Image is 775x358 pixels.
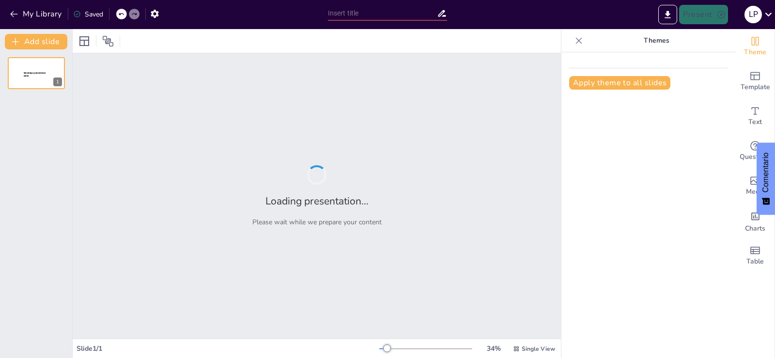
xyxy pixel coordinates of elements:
[328,6,437,20] input: Insert title
[522,345,555,353] span: Single View
[5,34,67,49] button: Add slide
[744,6,762,23] div: L P
[77,344,379,353] div: Slide 1 / 1
[587,29,726,52] p: Themes
[736,134,775,169] div: Get real-time input from your audience
[741,82,770,93] span: Template
[73,10,103,19] div: Saved
[7,6,66,22] button: My Library
[740,152,771,162] span: Questions
[736,169,775,203] div: Add images, graphics, shapes or video
[746,256,764,267] span: Table
[77,33,92,49] div: Layout
[746,187,765,197] span: Media
[482,344,505,353] div: 34 %
[53,78,62,86] div: 1
[744,47,766,58] span: Theme
[679,5,728,24] button: Present
[8,57,65,89] div: 1
[736,203,775,238] div: Add charts and graphs
[744,5,762,24] button: L P
[736,64,775,99] div: Add ready made slides
[736,99,775,134] div: Add text boxes
[736,29,775,64] div: Change the overall theme
[745,223,765,234] span: Charts
[24,72,46,77] span: Sendsteps presentation editor
[748,117,762,127] span: Text
[658,5,677,24] button: Export to PowerPoint
[265,194,369,208] h2: Loading presentation...
[252,218,382,227] p: Please wait while we prepare your content
[736,238,775,273] div: Add a table
[102,35,114,47] span: Position
[761,153,770,193] font: Comentario
[569,76,670,90] button: Apply theme to all slides
[757,143,775,215] button: Comentarios - Mostrar encuesta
